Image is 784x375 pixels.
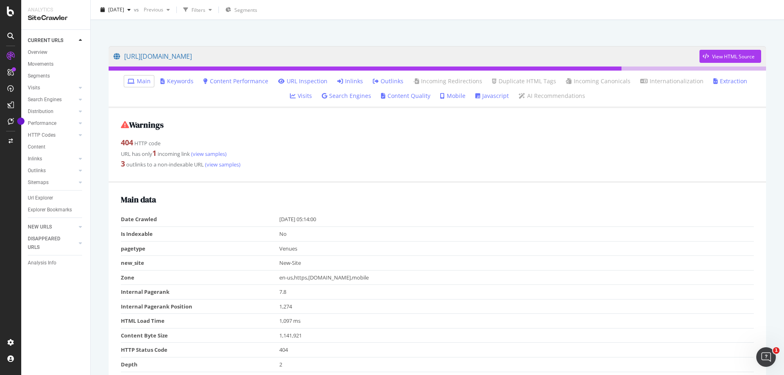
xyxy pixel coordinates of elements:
[773,347,780,354] span: 1
[28,107,53,116] div: Distribution
[322,92,371,100] a: Search Engines
[28,13,84,23] div: SiteCrawler
[121,212,279,226] td: Date Crawled
[279,299,754,314] td: 1,274
[279,212,754,226] td: [DATE] 05:14:00
[121,285,279,300] td: Internal Pagerank
[28,48,47,57] div: Overview
[121,328,279,343] td: Content Byte Size
[279,226,754,241] td: No
[152,148,156,158] strong: 1
[28,84,76,92] a: Visits
[279,357,754,372] td: 2
[28,143,45,151] div: Content
[28,259,85,267] a: Analysis Info
[28,36,63,45] div: CURRENT URLS
[97,3,134,16] button: [DATE]
[413,77,482,85] a: Incoming Redirections
[712,53,755,60] div: View HTML Source
[121,343,279,357] td: HTTP Status Code
[279,241,754,256] td: Venues
[28,131,76,140] a: HTTP Codes
[28,155,76,163] a: Inlinks
[475,92,509,100] a: Javascript
[440,92,465,100] a: Mobile
[28,194,85,202] a: Url Explorer
[290,92,312,100] a: Visits
[28,119,76,128] a: Performance
[28,60,53,69] div: Movements
[381,92,430,100] a: Content Quality
[121,241,279,256] td: pagetype
[28,166,46,175] div: Outlinks
[134,6,140,13] span: vs
[140,6,163,13] span: Previous
[28,107,76,116] a: Distribution
[222,3,261,16] button: Segments
[492,77,556,85] a: Duplicate HTML Tags
[204,161,241,168] a: (view samples)
[108,6,124,13] span: 2025 Aug. 17th
[28,206,85,214] a: Explorer Bookmarks
[140,3,173,16] button: Previous
[756,347,776,367] iframe: Intercom live chat
[713,77,747,85] a: Extraction
[192,6,205,13] div: Filters
[121,120,754,129] h2: Warnings
[28,166,76,175] a: Outlinks
[28,194,53,202] div: Url Explorer
[190,150,227,158] a: (view samples)
[28,223,76,231] a: NEW URLS
[640,77,704,85] a: Internationalization
[121,195,754,204] h2: Main data
[28,178,49,187] div: Sitemaps
[28,131,56,140] div: HTTP Codes
[203,77,268,85] a: Content Performance
[121,159,125,169] strong: 3
[121,148,754,159] div: URL has only incoming link
[28,119,56,128] div: Performance
[121,159,754,169] div: outlinks to a non-indexable URL
[28,206,72,214] div: Explorer Bookmarks
[28,178,76,187] a: Sitemaps
[279,314,754,328] td: 1,097 ms
[337,77,363,85] a: Inlinks
[278,77,327,85] a: URL Inspection
[28,235,76,252] a: DISAPPEARED URLS
[121,357,279,372] td: Depth
[28,259,56,267] div: Analysis Info
[699,50,761,63] button: View HTML Source
[279,256,754,271] td: New-Site
[121,226,279,241] td: Is Indexable
[121,138,133,147] strong: 404
[17,118,24,125] div: Tooltip anchor
[28,7,84,13] div: Analytics
[127,77,151,85] a: Main
[28,48,85,57] a: Overview
[234,7,257,13] span: Segments
[279,328,754,343] td: 1,141,921
[28,95,62,104] div: Search Engines
[279,270,754,285] td: en-us,https,[DOMAIN_NAME],mobile
[279,285,754,300] td: 7.8
[121,270,279,285] td: Zone
[28,235,69,252] div: DISAPPEARED URLS
[180,3,215,16] button: Filters
[566,77,630,85] a: Incoming Canonicals
[28,72,50,80] div: Segments
[28,36,76,45] a: CURRENT URLS
[121,256,279,271] td: new_site
[373,77,403,85] a: Outlinks
[279,343,754,357] td: 404
[28,60,85,69] a: Movements
[28,155,42,163] div: Inlinks
[28,72,85,80] a: Segments
[160,77,194,85] a: Keywords
[121,299,279,314] td: Internal Pagerank Position
[28,84,40,92] div: Visits
[28,95,76,104] a: Search Engines
[28,143,85,151] a: Content
[121,314,279,328] td: HTML Load Time
[121,138,754,148] div: HTTP code
[28,223,52,231] div: NEW URLS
